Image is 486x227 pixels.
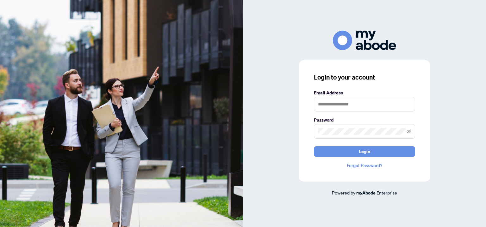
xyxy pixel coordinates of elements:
[377,190,397,195] span: Enterprise
[314,89,415,96] label: Email Address
[332,190,355,195] span: Powered by
[407,129,411,134] span: eye-invisible
[314,73,415,82] h3: Login to your account
[359,146,370,157] span: Login
[356,189,376,196] a: myAbode
[314,162,415,169] a: Forgot Password?
[314,116,415,123] label: Password
[333,31,396,50] img: ma-logo
[314,146,415,157] button: Login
